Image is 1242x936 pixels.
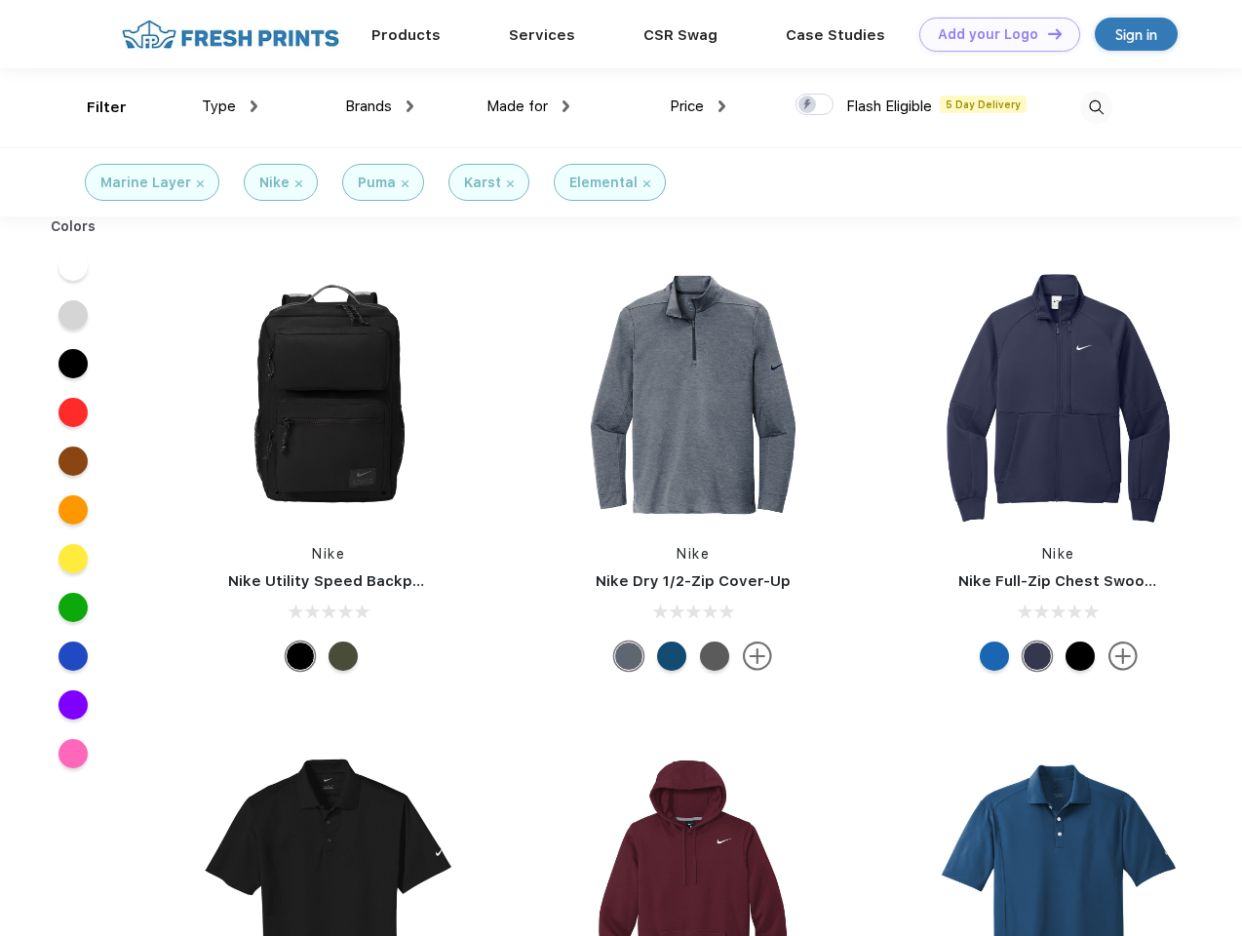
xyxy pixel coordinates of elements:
[36,216,111,237] div: Colors
[329,642,358,671] div: Cargo Khaki
[718,100,725,112] img: dropdown.png
[228,572,439,590] a: Nike Utility Speed Backpack
[507,180,514,187] img: filter_cancel.svg
[199,265,458,525] img: func=resize&h=266
[1080,92,1112,124] img: desktop_search.svg
[700,642,729,671] div: Black Heather
[1108,642,1138,671] img: more.svg
[563,265,823,525] img: func=resize&h=266
[657,642,686,671] div: Gym Blue
[295,180,302,187] img: filter_cancel.svg
[251,100,257,112] img: dropdown.png
[670,97,704,115] span: Price
[743,642,772,671] img: more.svg
[1023,642,1052,671] div: Midnight Navy
[402,180,408,187] img: filter_cancel.svg
[569,173,638,193] div: Elemental
[938,26,1038,43] div: Add your Logo
[614,642,643,671] div: Navy Heather
[87,97,127,119] div: Filter
[958,572,1218,590] a: Nike Full-Zip Chest Swoosh Jacket
[643,180,650,187] img: filter_cancel.svg
[358,173,396,193] div: Puma
[100,173,191,193] div: Marine Layer
[286,642,315,671] div: Black
[486,97,548,115] span: Made for
[371,26,441,44] a: Products
[1066,642,1095,671] div: Black
[509,26,575,44] a: Services
[846,97,932,115] span: Flash Eligible
[1115,23,1157,46] div: Sign in
[345,97,392,115] span: Brands
[929,265,1188,525] img: func=resize&h=266
[1042,546,1075,562] a: Nike
[596,572,791,590] a: Nike Dry 1/2-Zip Cover-Up
[940,96,1027,113] span: 5 Day Delivery
[563,100,569,112] img: dropdown.png
[259,173,290,193] div: Nike
[407,100,413,112] img: dropdown.png
[1048,28,1062,39] img: DT
[464,173,501,193] div: Karst
[1095,18,1178,51] a: Sign in
[980,642,1009,671] div: Royal
[643,26,718,44] a: CSR Swag
[116,18,345,52] img: fo%20logo%202.webp
[197,180,204,187] img: filter_cancel.svg
[202,97,236,115] span: Type
[677,546,710,562] a: Nike
[312,546,345,562] a: Nike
